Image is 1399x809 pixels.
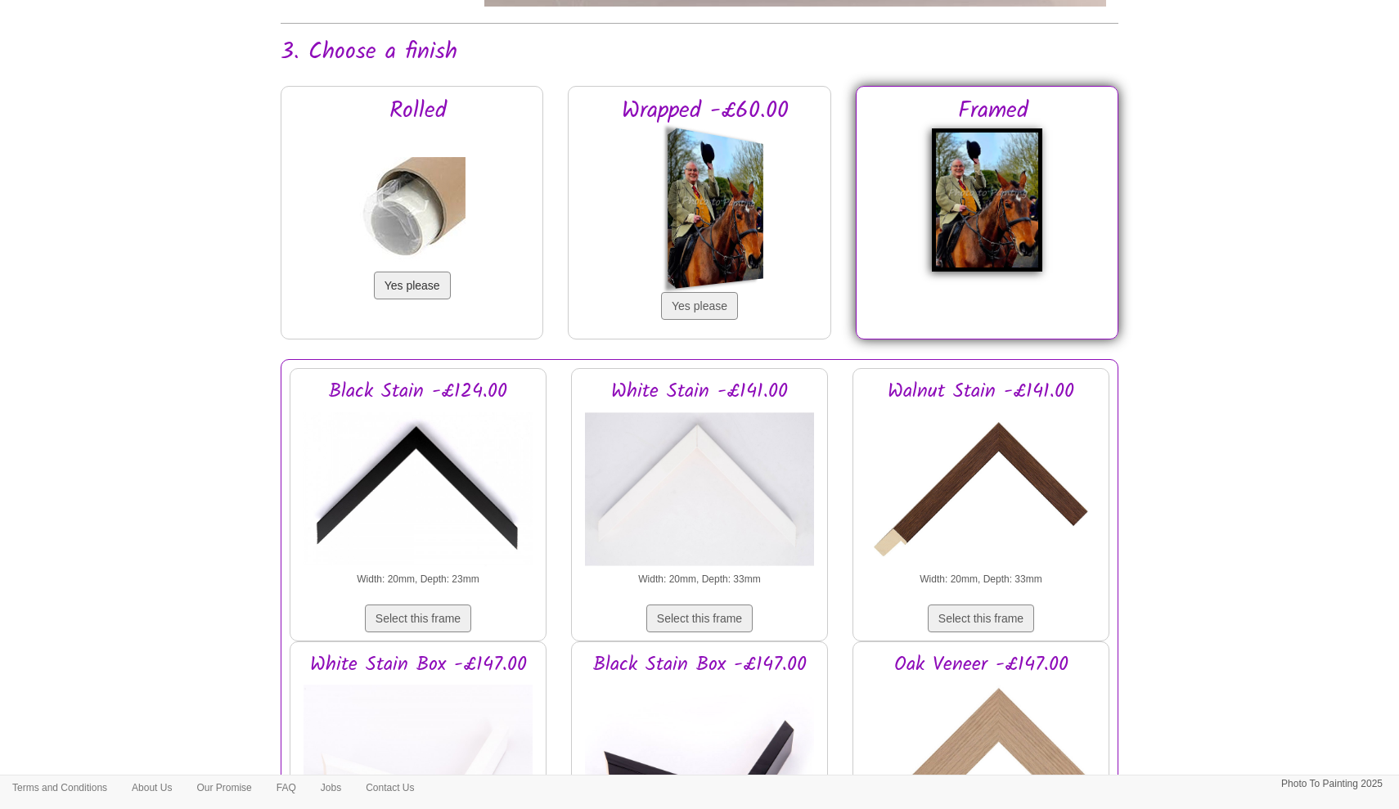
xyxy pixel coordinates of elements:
button: Yes please [374,272,451,299]
h2: 3. Choose a finish [281,40,1118,65]
span: £147.00 [463,649,527,681]
span: £147.00 [743,649,807,681]
h3: Black Stain - [299,381,538,402]
span: £60.00 [721,92,789,129]
h3: Oak Veneer - [861,654,1100,676]
h2: Rolled [318,99,518,124]
button: Yes please [661,292,738,320]
p: Photo To Painting 2025 [1281,775,1383,793]
span: £147.00 [1005,649,1068,681]
a: FAQ [264,775,308,800]
button: Select this frame [365,605,471,632]
p: Width: 20mm, Depth: 23mm [299,571,538,588]
button: Select this frame [928,605,1034,632]
h3: White Stain - [580,381,819,402]
span: £141.00 [1013,375,1074,407]
img: Black Stain [304,407,533,571]
button: Select this frame [646,605,753,632]
img: Framed [932,128,1042,272]
h3: Walnut Stain - [861,381,1100,402]
h2: Framed [893,99,1093,124]
span: £141.00 [726,375,788,407]
h3: Black Stain Box - [580,654,819,676]
a: Contact Us [353,775,426,800]
a: Jobs [308,775,353,800]
img: White Stain [585,407,815,571]
img: Rolled in a tube [359,157,466,263]
p: Width: 20mm, Depth: 33mm [580,571,819,588]
p: Width: 20mm, Depth: 33mm [861,571,1100,588]
a: Our Promise [184,775,263,800]
img: Walnut Stain [866,407,1096,571]
h3: White Stain Box - [299,654,538,676]
span: £124.00 [441,375,507,407]
a: About Us [119,775,184,800]
h2: Wrapped - [605,99,805,124]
